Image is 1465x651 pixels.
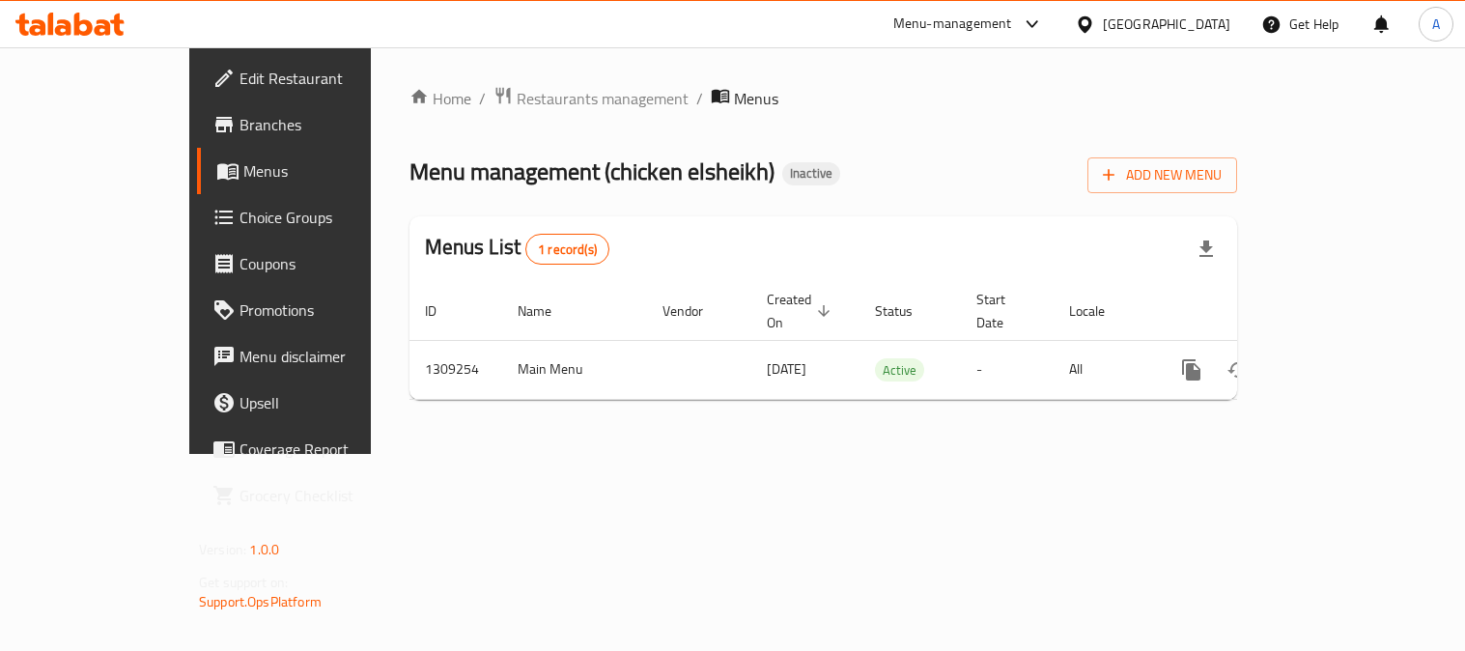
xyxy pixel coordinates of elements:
div: Active [875,358,924,382]
div: [GEOGRAPHIC_DATA] [1103,14,1230,35]
a: Coupons [197,241,434,287]
span: A [1432,14,1440,35]
span: Menus [243,159,418,183]
span: Active [875,359,924,382]
table: enhanced table [409,282,1369,400]
a: Upsell [197,380,434,426]
span: Name [518,299,577,323]
span: Grocery Checklist [239,484,418,507]
span: Upsell [239,391,418,414]
button: more [1169,347,1215,393]
th: Actions [1153,282,1369,341]
a: Restaurants management [493,86,689,111]
div: Export file [1183,226,1229,272]
span: Menu disclaimer [239,345,418,368]
a: Menu disclaimer [197,333,434,380]
button: Change Status [1215,347,1261,393]
span: ID [425,299,462,323]
span: Vendor [662,299,728,323]
nav: breadcrumb [409,86,1237,111]
span: Version: [199,537,246,562]
a: Support.OpsPlatform [199,589,322,614]
td: Main Menu [502,340,647,399]
div: Inactive [782,162,840,185]
span: 1 record(s) [526,241,608,259]
td: All [1054,340,1153,399]
div: Menu-management [893,13,1012,36]
span: Menu management ( chicken elsheikh ) [409,150,775,193]
span: 1.0.0 [249,537,279,562]
span: Edit Restaurant [239,67,418,90]
span: Status [875,299,938,323]
a: Menus [197,148,434,194]
span: Get support on: [199,570,288,595]
span: Add New Menu [1103,163,1222,187]
span: Coverage Report [239,438,418,461]
h2: Menus List [425,233,609,265]
span: [DATE] [767,356,806,382]
td: - [961,340,1054,399]
a: Home [409,87,471,110]
span: Menus [734,87,778,110]
a: Edit Restaurant [197,55,434,101]
a: Coverage Report [197,426,434,472]
span: Created On [767,288,836,334]
span: Inactive [782,165,840,182]
div: Total records count [525,234,609,265]
a: Promotions [197,287,434,333]
span: Restaurants management [517,87,689,110]
span: Branches [239,113,418,136]
button: Add New Menu [1087,157,1237,193]
span: Promotions [239,298,418,322]
li: / [479,87,486,110]
span: Choice Groups [239,206,418,229]
span: Locale [1069,299,1130,323]
a: Grocery Checklist [197,472,434,519]
a: Branches [197,101,434,148]
li: / [696,87,703,110]
span: Start Date [976,288,1030,334]
a: Choice Groups [197,194,434,241]
span: Coupons [239,252,418,275]
td: 1309254 [409,340,502,399]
